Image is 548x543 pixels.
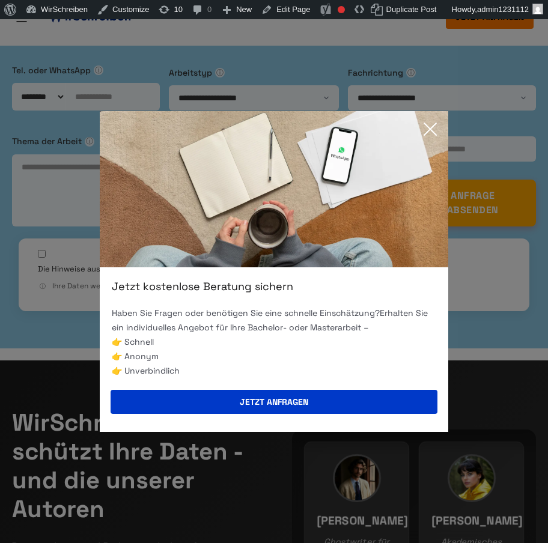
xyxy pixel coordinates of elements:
li: 👉 Anonym [112,349,436,363]
li: 👉 Unverbindlich [112,363,436,378]
div: Jetzt kostenlose Beratung sichern [100,279,448,294]
img: exit [100,111,448,267]
div: Focus keyphrase not set [338,6,345,13]
button: Jetzt anfragen [111,390,437,414]
p: Haben Sie Fragen oder benötigen Sie eine schnelle Einschätzung? Erhalten Sie ein individuelles An... [112,306,436,335]
span: admin1231112 [477,5,529,14]
li: 👉 Schnell [112,335,436,349]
